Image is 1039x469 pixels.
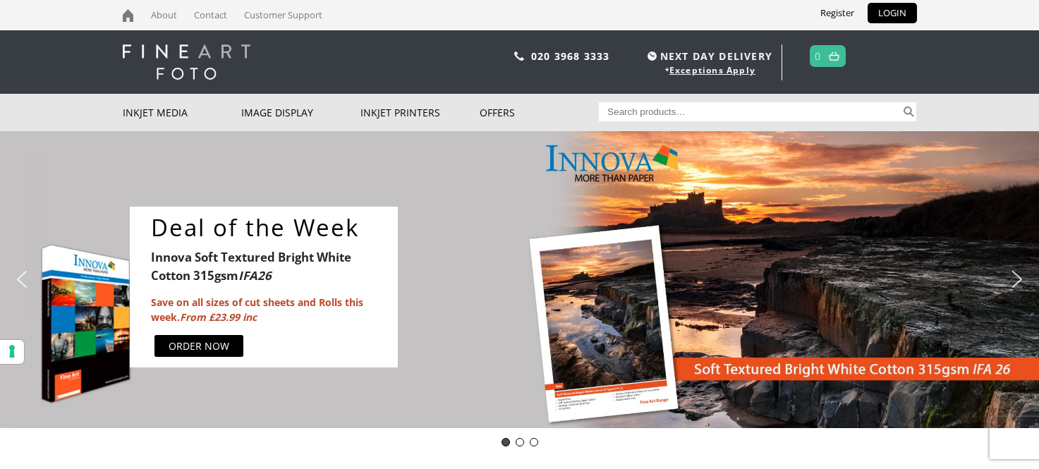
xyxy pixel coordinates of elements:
[180,310,257,323] i: From £23.99 inc
[11,268,33,291] img: previous arrow
[829,51,839,61] img: basket.svg
[241,94,360,131] a: Image Display
[123,44,250,80] img: logo-white.svg
[1006,268,1028,291] img: next arrow
[868,3,917,23] a: LOGIN
[516,438,524,446] div: Innova-general
[669,64,755,76] a: Exceptions Apply
[151,213,387,241] a: Deal of the Week
[815,46,821,66] a: 0
[151,249,351,283] b: Innova Soft Textured Bright White Cotton 315gsm
[644,48,772,64] span: NEXT DAY DELIVERY
[531,49,610,63] a: 020 3968 3333
[648,51,657,61] img: time.svg
[499,435,541,449] div: Choose slide to display.
[130,206,398,367] div: Deal of the WeekInnova Soft Textured Bright White Cotton 315gsmIFA26 Save on all sizes of cut she...
[151,294,384,324] p: Save on all sizes of cut sheets and Rolls this week.
[514,51,524,61] img: phone.svg
[810,3,865,23] a: Register
[238,267,272,283] i: IFA26
[154,334,243,356] a: ORDER NOW
[480,94,599,131] a: Offers
[169,338,229,353] div: ORDER NOW
[360,94,480,131] a: Inkjet Printers
[123,94,242,131] a: Inkjet Media
[901,102,917,121] button: Search
[530,438,538,446] div: pinch book
[599,102,901,121] input: Search products…
[502,438,510,446] div: DOTD-Innova IFA26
